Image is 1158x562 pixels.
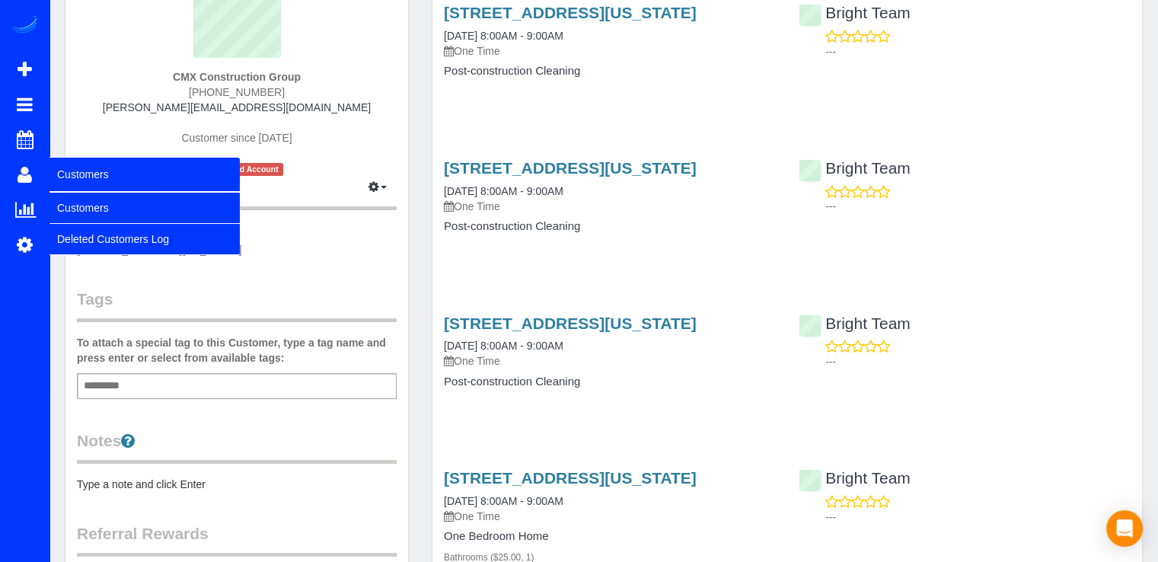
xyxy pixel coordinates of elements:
h4: Post-construction Cleaning [444,65,776,78]
h4: Post-construction Cleaning [444,220,776,233]
strong: CMX Construction Group [173,71,301,83]
span: [PHONE_NUMBER] [189,86,285,98]
a: [DATE] 8:00AM - 9:00AM [444,185,563,197]
a: [DATE] 8:00AM - 9:00AM [444,340,563,352]
a: Bright Team [799,469,911,487]
legend: Notes [77,429,397,464]
pre: Type a note and click Enter [77,477,397,492]
p: --- [825,199,1131,214]
p: One Time [444,199,776,214]
a: Bright Team [799,315,911,332]
p: --- [825,354,1131,369]
legend: Tags [77,288,397,322]
a: Customers [49,193,240,223]
a: [DATE] 8:00AM - 9:00AM [444,495,563,507]
p: One Time [444,509,776,524]
p: One Time [444,43,776,59]
span: [STREET_ADDRESS][US_STATE] [77,244,242,256]
ul: Customers [49,192,240,255]
p: One Time [444,353,776,369]
a: [DATE] 8:00AM - 9:00AM [444,30,563,42]
a: Bright Team [799,159,911,177]
a: [STREET_ADDRESS][US_STATE] [444,469,697,487]
a: Deleted Customers Log [49,224,240,254]
p: --- [825,509,1131,525]
a: [STREET_ADDRESS][US_STATE] [444,159,697,177]
a: [STREET_ADDRESS][US_STATE] [444,315,697,332]
a: [PERSON_NAME][EMAIL_ADDRESS][DOMAIN_NAME] [103,101,371,113]
label: To attach a special tag to this Customer, type a tag name and press enter or select from availabl... [77,335,397,366]
span: Customers [49,157,240,192]
span: Customer since [DATE] [181,132,292,144]
h4: One Bedroom Home [444,530,776,543]
p: --- [825,44,1131,59]
h4: Post-construction Cleaning [444,375,776,388]
legend: Referral Rewards [77,522,397,557]
div: Open Intercom Messenger [1106,510,1143,547]
img: Automaid Logo [9,15,40,37]
a: [STREET_ADDRESS][US_STATE] [444,4,697,21]
a: Bright Team [799,4,911,21]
